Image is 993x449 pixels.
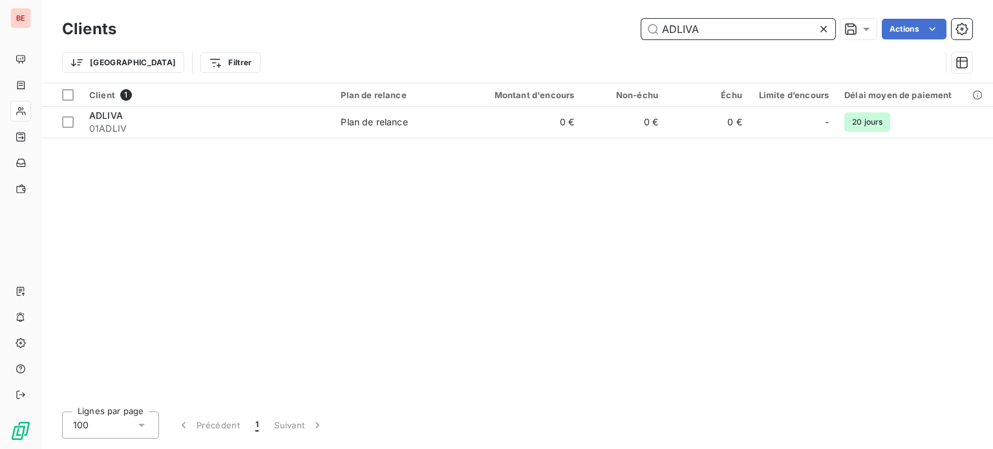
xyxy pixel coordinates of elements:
[949,405,980,436] iframe: Intercom live chat
[674,90,742,100] div: Échu
[89,110,123,121] span: ADLIVA
[248,412,266,439] button: 1
[341,116,407,129] div: Plan de relance
[10,421,31,441] img: Logo LeanPay
[825,116,829,129] span: -
[10,8,31,28] div: BE
[844,112,890,132] span: 20 jours
[590,90,658,100] div: Non-échu
[89,122,325,135] span: 01ADLIV
[758,90,829,100] div: Limite d’encours
[62,52,184,73] button: [GEOGRAPHIC_DATA]
[62,17,116,41] h3: Clients
[469,107,582,138] td: 0 €
[169,412,248,439] button: Précédent
[666,107,750,138] td: 0 €
[89,90,115,100] span: Client
[255,419,259,432] span: 1
[120,89,132,101] span: 1
[341,90,462,100] div: Plan de relance
[882,19,946,39] button: Actions
[641,19,835,39] input: Rechercher
[73,419,89,432] span: 100
[266,412,332,439] button: Suivant
[477,90,574,100] div: Montant d'encours
[844,90,985,100] div: Délai moyen de paiement
[582,107,666,138] td: 0 €
[200,52,260,73] button: Filtrer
